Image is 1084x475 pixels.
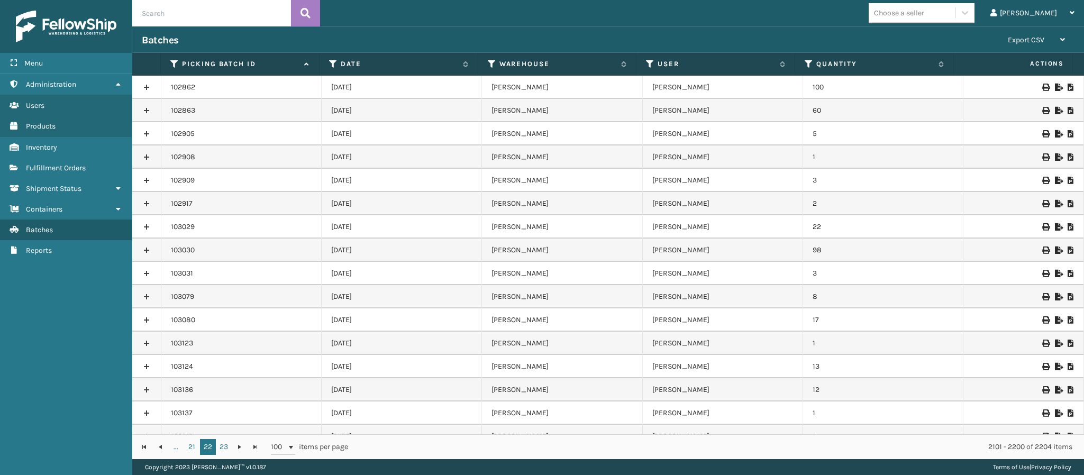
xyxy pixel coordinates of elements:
[1055,107,1061,114] i: Export to .xls
[1055,340,1061,347] i: Export to .xls
[643,378,803,401] td: [PERSON_NAME]
[1068,107,1074,114] i: Print Picklist
[322,99,482,122] td: [DATE]
[184,439,200,455] a: 21
[1055,409,1061,417] i: Export to .xls
[643,285,803,308] td: [PERSON_NAME]
[1055,130,1061,138] i: Export to .xls
[643,262,803,285] td: [PERSON_NAME]
[1055,223,1061,231] i: Export to .xls
[26,205,62,214] span: Containers
[1055,270,1061,277] i: Export to .xls
[1042,84,1049,91] i: Print Picklist Labels
[1042,316,1049,324] i: Print Picklist Labels
[363,442,1072,452] div: 2101 - 2200 of 2204 items
[322,76,482,99] td: [DATE]
[26,163,86,172] span: Fulfillment Orders
[1042,177,1049,184] i: Print Picklist Labels
[1068,177,1074,184] i: Print Picklist
[482,76,642,99] td: [PERSON_NAME]
[499,59,616,69] label: Warehouse
[322,239,482,262] td: [DATE]
[161,355,322,378] td: 103124
[482,122,642,145] td: [PERSON_NAME]
[322,145,482,169] td: [DATE]
[482,355,642,378] td: [PERSON_NAME]
[322,355,482,378] td: [DATE]
[803,285,963,308] td: 8
[643,355,803,378] td: [PERSON_NAME]
[1055,316,1061,324] i: Export to .xls
[168,439,184,455] a: ...
[1042,270,1049,277] i: Print Picklist Labels
[1042,200,1049,207] i: Print Picklist Labels
[1068,153,1074,161] i: Print Picklist
[803,378,963,401] td: 12
[643,215,803,239] td: [PERSON_NAME]
[271,439,348,455] span: items per page
[182,59,299,69] label: Picking batch ID
[482,192,642,215] td: [PERSON_NAME]
[322,262,482,285] td: [DATE]
[993,463,1030,471] a: Terms of Use
[322,122,482,145] td: [DATE]
[1055,200,1061,207] i: Export to .xls
[1042,340,1049,347] i: Print Picklist Labels
[161,215,322,239] td: 103029
[643,122,803,145] td: [PERSON_NAME]
[248,439,263,455] a: Go to the last page
[161,192,322,215] td: 102917
[643,401,803,425] td: [PERSON_NAME]
[1068,270,1074,277] i: Print Picklist
[26,184,81,193] span: Shipment Status
[482,425,642,448] td: [PERSON_NAME]
[1055,153,1061,161] i: Export to .xls
[322,169,482,192] td: [DATE]
[482,169,642,192] td: [PERSON_NAME]
[322,308,482,332] td: [DATE]
[643,308,803,332] td: [PERSON_NAME]
[803,308,963,332] td: 17
[1055,84,1061,91] i: Export to .xls
[322,332,482,355] td: [DATE]
[816,59,933,69] label: Quantity
[803,425,963,448] td: 1
[1042,363,1049,370] i: Print Picklist Labels
[1068,200,1074,207] i: Print Picklist
[161,401,322,425] td: 103137
[161,239,322,262] td: 103030
[1042,409,1049,417] i: Print Picklist Labels
[1068,386,1074,394] i: Print Picklist
[1068,293,1074,300] i: Print Picklist
[803,355,963,378] td: 13
[803,192,963,215] td: 2
[643,169,803,192] td: [PERSON_NAME]
[482,99,642,122] td: [PERSON_NAME]
[1068,316,1074,324] i: Print Picklist
[1068,246,1074,254] i: Print Picklist
[232,439,248,455] a: Go to the next page
[1042,107,1049,114] i: Print Picklist Labels
[271,442,287,452] span: 100
[16,11,116,42] img: logo
[1068,340,1074,347] i: Print Picklist
[482,215,642,239] td: [PERSON_NAME]
[803,332,963,355] td: 1
[156,443,165,451] span: Go to the previous page
[643,99,803,122] td: [PERSON_NAME]
[322,425,482,448] td: [DATE]
[482,285,642,308] td: [PERSON_NAME]
[26,101,44,110] span: Users
[161,332,322,355] td: 103123
[1068,433,1074,440] i: Print Picklist
[643,332,803,355] td: [PERSON_NAME]
[803,401,963,425] td: 1
[24,59,43,68] span: Menu
[993,459,1071,475] div: |
[803,122,963,145] td: 5
[1068,223,1074,231] i: Print Picklist
[1042,293,1049,300] i: Print Picklist Labels
[643,425,803,448] td: [PERSON_NAME]
[874,7,924,19] div: Choose a seller
[140,443,149,451] span: Go to the first page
